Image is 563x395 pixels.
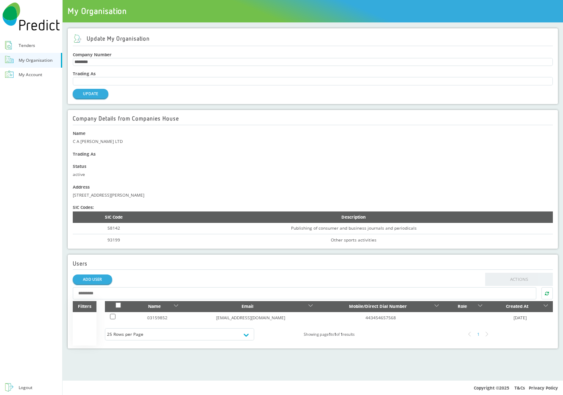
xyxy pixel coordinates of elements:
[492,302,542,310] div: Created At
[73,223,155,234] td: 58142
[73,191,553,199] div: [STREET_ADDRESS][PERSON_NAME]
[19,71,42,79] div: My Account
[449,302,476,310] div: Role
[73,274,112,284] a: ADD USER
[155,223,553,234] td: Publishing of consumer and business journals and periodicals
[73,71,553,76] h4: Trading As
[329,332,331,337] b: 1
[514,315,527,321] a: [DATE]
[189,302,307,310] div: Email
[73,261,88,266] h2: Users
[341,332,343,337] b: 1
[73,137,553,145] div: C A [PERSON_NAME] LTD
[19,56,52,64] div: My Organisation
[334,332,336,337] b: 1
[73,301,96,312] div: Filters
[73,34,150,43] h2: Update My Organisation
[73,129,553,137] div: Name
[216,315,285,321] a: [EMAIL_ADDRESS][DOMAIN_NAME]
[3,3,60,30] img: Predict Mobile
[474,330,482,338] div: 1
[73,183,553,191] div: Address
[254,330,404,338] div: Showing page to of results
[73,162,553,170] div: Status
[73,203,553,211] div: SIC Codes:
[529,385,558,391] a: Privacy Policy
[137,302,172,310] div: Name
[107,330,252,338] div: 25 Rows per Page
[73,150,553,158] div: Trading As
[73,52,553,57] h4: Company Number
[19,384,33,392] div: Logout
[73,234,155,246] td: 93199
[514,385,525,391] a: T&Cs
[147,315,168,321] a: 03159852
[323,302,433,310] div: Mobile/Direct Dial Number
[155,234,553,246] td: Other sports activities
[63,380,563,395] div: Copyright © 2025
[78,213,150,221] div: SIC Code
[73,170,553,178] div: active
[365,315,396,321] a: 443454657568
[73,116,179,121] h2: Company Details from Companies House
[73,89,108,99] button: UPDATE
[160,213,548,221] div: Description
[19,41,35,49] div: Tenders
